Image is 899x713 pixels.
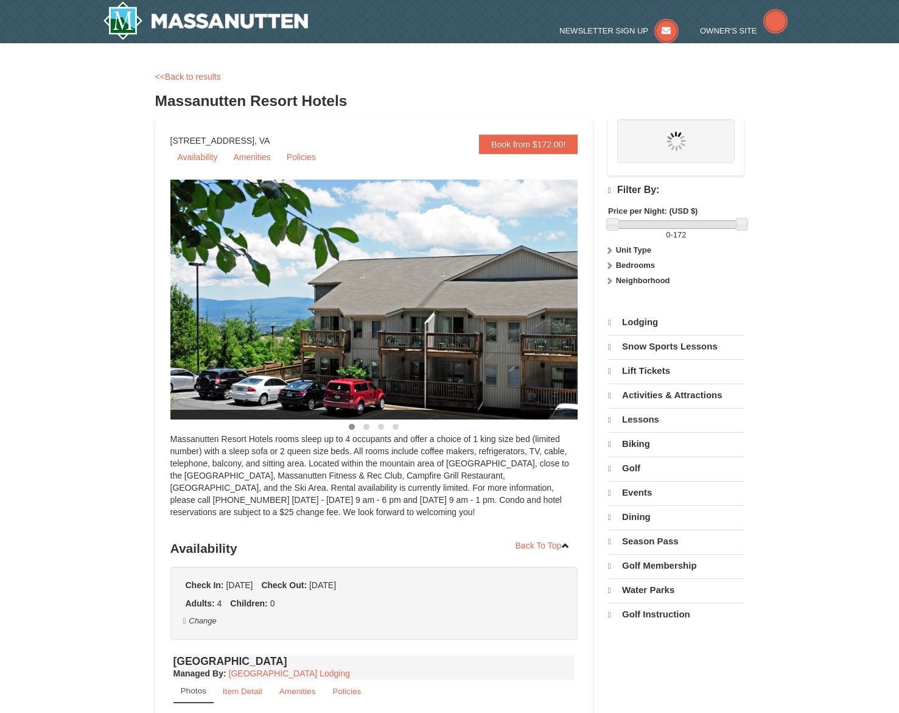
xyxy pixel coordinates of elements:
a: Events [608,481,744,504]
div: Massanutten Resort Hotels rooms sleep up to 4 occupants and offer a choice of 1 king size bed (li... [170,433,578,530]
strong: Bedrooms [616,261,655,270]
span: [DATE] [309,580,336,590]
span: 0 [666,230,670,239]
strong: Adults: [186,599,215,608]
a: Biking [608,432,744,455]
a: Availability [170,148,225,166]
span: 4 [217,599,222,608]
a: Newsletter Sign Up [559,26,679,35]
a: Photos [173,680,214,703]
a: Lodging [608,311,744,334]
span: Managed By [173,669,223,678]
a: Item Detail [215,680,270,703]
a: Lessons [608,408,744,431]
a: Policies [279,148,323,166]
a: Activities & Attractions [608,384,744,407]
small: Amenities [279,687,316,696]
strong: Neighborhood [616,276,670,285]
span: Owner's Site [700,26,757,35]
small: Photos [181,686,206,695]
img: 19219026-1-e3b4ac8e.jpg [170,180,609,420]
button: Change [183,614,217,628]
a: Golf Membership [608,554,744,577]
a: Water Parks [608,578,744,602]
strong: Unit Type [616,245,651,255]
a: Amenities [271,680,324,703]
h3: Availability [170,536,578,561]
a: Lift Tickets [608,359,744,382]
h4: [GEOGRAPHIC_DATA] [173,655,575,667]
h4: Filter By: [608,184,744,196]
span: Newsletter Sign Up [559,26,648,35]
img: wait.gif [666,132,686,151]
span: 0 [270,599,275,608]
a: Owner's Site [700,26,788,35]
a: Golf [608,457,744,480]
strong: Check Out: [261,580,307,590]
label: - [608,229,744,241]
a: [GEOGRAPHIC_DATA] Lodging [229,669,350,678]
a: Policies [324,680,369,703]
a: <<Back to results [155,72,221,82]
strong: Price per Night: (USD $) [608,206,698,216]
img: Massanutten Resort Logo [103,1,309,40]
a: Dining [608,505,744,529]
span: 172 [673,230,687,239]
small: Policies [332,687,361,696]
strong: : [173,669,226,678]
a: Amenities [226,148,278,166]
a: Golf Instruction [608,603,744,626]
strong: Children: [230,599,267,608]
a: Massanutten Resort [103,1,309,40]
strong: Check In: [186,580,224,590]
small: Item Detail [223,687,262,696]
a: Snow Sports Lessons [608,335,744,358]
h3: Massanutten Resort Hotels [155,89,744,113]
a: Season Pass [608,530,744,553]
a: Back To Top [508,536,578,555]
span: [DATE] [226,580,253,590]
a: Book from $172.00! [479,135,578,154]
